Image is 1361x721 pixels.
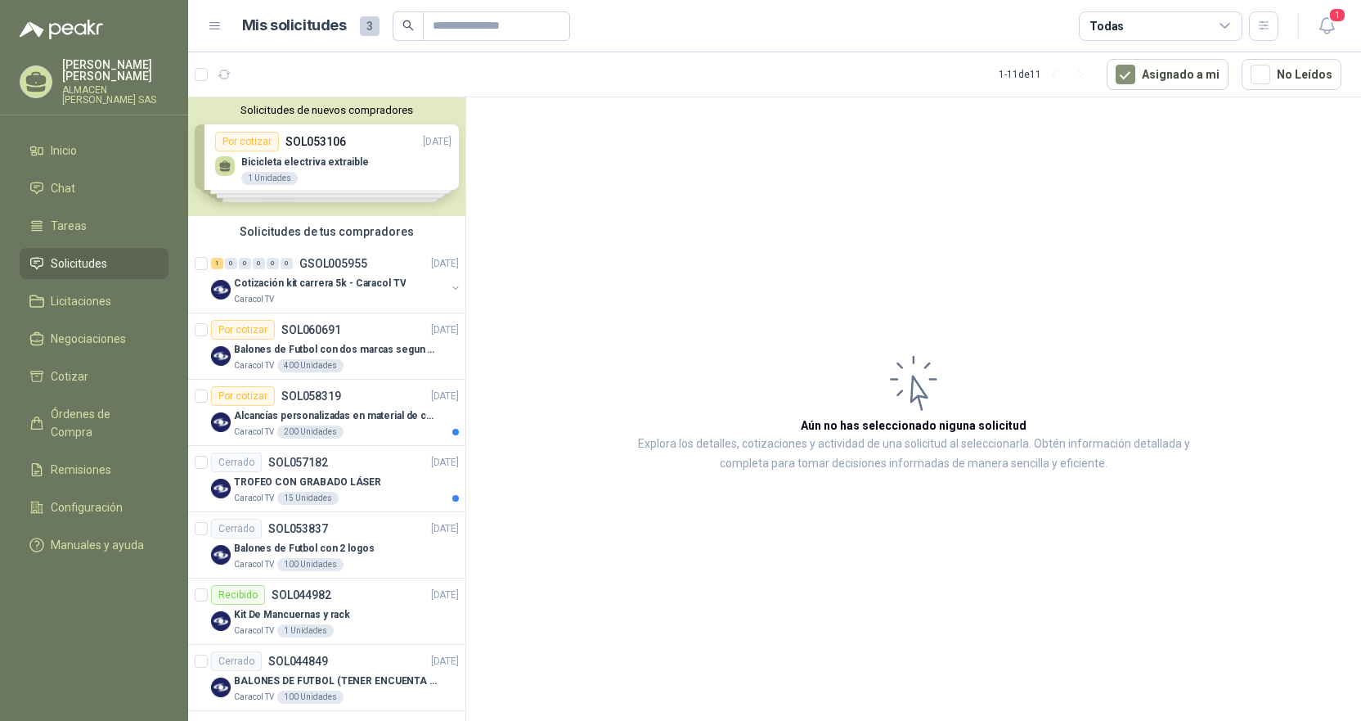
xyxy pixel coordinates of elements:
div: Cerrado [211,519,262,538]
div: Solicitudes de nuevos compradoresPor cotizarSOL053106[DATE] Bicicleta electriva extraible1 Unidad... [188,97,465,216]
div: Todas [1089,17,1124,35]
span: Órdenes de Compra [51,405,153,441]
span: Licitaciones [51,292,111,310]
span: Negociaciones [51,330,126,348]
span: Remisiones [51,461,111,479]
p: [DATE] [431,389,459,404]
p: [DATE] [431,322,459,338]
p: BALONES DE FUTBOL (TENER ENCUENTA EL ADJUNTO, SI ALCANZAN O NO) [234,674,438,689]
div: 15 Unidades [277,492,339,505]
div: 400 Unidades [277,359,344,372]
p: Balones de Futbol con dos marcas segun adjunto. Adjuntar cotizacion en su formato [234,342,438,358]
a: Negociaciones [20,323,168,354]
a: Remisiones [20,454,168,485]
div: 200 Unidades [277,426,344,439]
p: SOL044982 [272,589,331,601]
a: Chat [20,173,168,204]
div: Por cotizar [211,320,275,340]
div: 100 Unidades [277,691,344,704]
div: 100 Unidades [277,558,344,571]
div: 0 [225,258,237,269]
div: Solicitudes de tus compradores [188,216,465,247]
p: SOL058319 [281,390,341,402]
button: Asignado a mi [1107,59,1228,90]
p: Caracol TV [234,492,274,505]
p: Caracol TV [234,293,274,306]
p: [DATE] [431,455,459,471]
span: Solicitudes [51,255,107,273]
div: 1 Unidades [277,624,334,638]
div: Cerrado [211,651,262,671]
div: 0 [253,258,265,269]
p: Caracol TV [234,624,274,638]
a: Por cotizarSOL060691[DATE] Company LogoBalones de Futbol con dos marcas segun adjunto. Adjuntar c... [188,313,465,380]
a: Configuración [20,492,168,523]
div: Por cotizar [211,386,275,406]
h3: Aún no has seleccionado niguna solicitud [801,417,1026,435]
img: Company Logo [211,346,231,366]
a: RecibidoSOL044982[DATE] Company LogoKit De Mancuernas y rackCaracol TV1 Unidades [188,579,465,645]
a: Inicio [20,135,168,166]
div: 0 [267,258,279,269]
p: Cotización kit carrera 5k - Caracol TV [234,276,406,291]
p: SOL057182 [268,457,328,468]
div: Cerrado [211,453,262,472]
a: Por cotizarSOL058319[DATE] Company LogoAlcancías personalizadas en material de cerámica (VER ADJU... [188,380,465,446]
span: Chat [51,179,75,197]
span: Inicio [51,142,77,160]
a: CerradoSOL044849[DATE] Company LogoBALONES DE FUTBOL (TENER ENCUENTA EL ADJUNTO, SI ALCANZAN O NO... [188,645,465,711]
p: Explora los detalles, cotizaciones y actividad de una solicitud al seleccionarla. Obtén informaci... [630,435,1197,474]
img: Logo peakr [20,20,103,39]
span: Manuales y ayuda [51,536,144,554]
p: [DATE] [431,654,459,669]
a: Tareas [20,210,168,241]
a: Cotizar [20,361,168,392]
p: Caracol TV [234,691,274,704]
a: Órdenes de Compra [20,399,168,448]
button: No Leídos [1242,59,1341,90]
p: SOL044849 [268,656,328,667]
p: [PERSON_NAME] [PERSON_NAME] [62,59,168,82]
button: 1 [1312,11,1341,41]
a: Licitaciones [20,286,168,317]
span: Cotizar [51,367,88,385]
p: SOL053837 [268,523,328,534]
div: 0 [239,258,251,269]
img: Company Logo [211,479,231,498]
a: CerradoSOL053837[DATE] Company LogoBalones de Futbol con 2 logosCaracol TV100 Unidades [188,512,465,579]
p: GSOL005955 [299,258,367,269]
span: search [402,20,414,31]
a: CerradoSOL057182[DATE] Company LogoTROFEO CON GRABADO LÁSERCaracol TV15 Unidades [188,446,465,512]
div: Recibido [211,585,265,605]
span: 3 [360,16,380,36]
p: SOL060691 [281,324,341,336]
div: 1 - 11 de 11 [999,61,1094,88]
img: Company Logo [211,280,231,300]
p: [DATE] [431,588,459,603]
p: Kit De Mancuernas y rack [234,607,350,623]
img: Company Logo [211,611,231,631]
h1: Mis solicitudes [242,14,347,38]
p: Alcancías personalizadas en material de cerámica (VER ADJUNTO) [234,408,438,424]
p: Caracol TV [234,426,274,439]
span: 1 [1328,7,1346,23]
p: Caracol TV [234,558,274,571]
a: Solicitudes [20,248,168,279]
a: 1 0 0 0 0 0 GSOL005955[DATE] Company LogoCotización kit carrera 5k - Caracol TVCaracol TV [211,254,462,306]
p: [DATE] [431,521,459,537]
div: 1 [211,258,223,269]
img: Company Logo [211,412,231,432]
p: ALMACEN [PERSON_NAME] SAS [62,85,168,105]
p: [DATE] [431,256,459,272]
p: Caracol TV [234,359,274,372]
p: Balones de Futbol con 2 logos [234,541,375,557]
img: Company Logo [211,678,231,697]
div: 0 [281,258,293,269]
p: TROFEO CON GRABADO LÁSER [234,475,381,490]
button: Solicitudes de nuevos compradores [195,104,459,116]
img: Company Logo [211,545,231,565]
span: Configuración [51,498,123,516]
span: Tareas [51,217,87,235]
a: Manuales y ayuda [20,529,168,561]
